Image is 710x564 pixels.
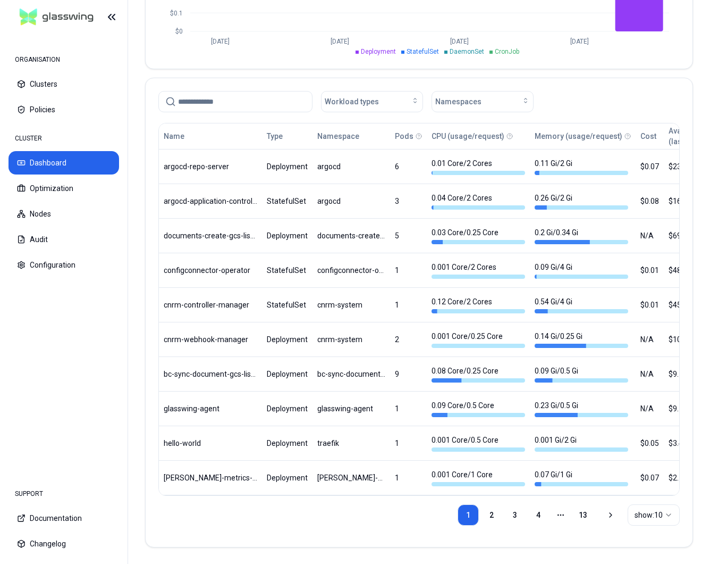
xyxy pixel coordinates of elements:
div: 0.09 Gi / 4 Gi [535,262,628,279]
div: argocd [317,161,385,172]
div: N/A [640,403,659,414]
div: argocd [317,196,385,206]
div: cnrm-webhook-manager [164,334,257,345]
div: StatefulSet [267,265,308,276]
div: 3 [395,196,422,206]
div: argocd-repo-server [164,161,257,172]
nav: pagination [458,504,594,526]
div: 0.03 Core / 0.25 Core [432,227,525,244]
div: 0.001 Core / 0.5 Core [432,435,525,452]
button: CPU (usage/request) [432,126,504,147]
button: Optimization [9,177,119,200]
div: 2 [395,334,422,345]
div: 0.001 Core / 2 Cores [432,262,525,279]
button: Clusters [9,72,119,96]
div: 0.01 Core / 2 Cores [432,158,525,175]
button: Namespace [317,126,359,147]
tspan: [DATE] [570,38,589,45]
div: StatefulSet [267,196,308,206]
tspan: [DATE] [450,38,469,45]
div: 0.001 Core / 0.25 Core [432,331,525,348]
div: argocd-application-controller [164,196,257,206]
div: N/A [640,334,659,345]
div: Deployment [267,334,308,345]
div: traefik [317,438,385,449]
div: SUPPORT [9,483,119,504]
div: $0.01 [640,265,659,276]
div: cnrm-system [317,300,385,310]
div: 0.08 Core / 0.25 Core [432,366,525,383]
div: 1 [395,438,422,449]
div: 0.54 Gi / 4 Gi [535,296,628,313]
div: 0.2 Gi / 0.34 Gi [535,227,628,244]
div: configconnector-operator [164,265,257,276]
div: $0.01 [640,300,659,310]
button: Audit [9,228,119,251]
span: Namespaces [435,96,481,107]
div: documents-create-gcs-listener [164,230,257,241]
div: CLUSTER [9,128,119,149]
a: 1 [458,504,479,526]
div: 0.23 Gi / 0.5 Gi [535,400,628,417]
div: 6 [395,161,422,172]
span: Deployment [361,48,396,55]
div: $0.08 [640,196,659,206]
div: N/A [640,230,659,241]
div: N/A [640,369,659,379]
a: 13 [572,504,594,526]
div: 0.11 Gi / 2 Gi [535,158,628,175]
span: StatefulSet [407,48,439,55]
div: 0.12 Core / 2 Cores [432,296,525,313]
button: Documentation [9,507,119,530]
div: glasswing-agent [317,403,385,414]
div: 1 [395,265,422,276]
div: Deployment [267,161,308,172]
img: GlassWing [15,5,98,30]
div: Deployment [267,369,308,379]
div: carma-metrics-api-gke [317,472,385,483]
span: Workload types [325,96,379,107]
div: 0.07 Gi / 1 Gi [535,469,628,486]
button: Policies [9,98,119,121]
div: 0.001 Core / 1 Core [432,469,525,486]
tspan: $0 [175,28,183,35]
div: cnrm-controller-manager [164,300,257,310]
div: Deployment [267,472,308,483]
button: Changelog [9,532,119,555]
div: hello-world [164,438,257,449]
button: Name [164,126,184,147]
div: bc-sync-document-gcs-listener [164,369,257,379]
div: $0.07 [640,472,659,483]
div: Deployment [267,403,308,414]
a: 3 [504,504,526,526]
a: 2 [481,504,502,526]
button: Type [267,126,283,147]
div: 0.14 Gi / 0.25 Gi [535,331,628,348]
span: CronJob [495,48,519,55]
div: 1 [395,403,422,414]
button: Pods [395,126,413,147]
div: 0.04 Core / 2 Cores [432,193,525,210]
button: Memory (usage/request) [535,126,622,147]
button: Configuration [9,253,119,277]
div: configconnector-operator-system [317,265,385,276]
button: Cost [640,126,656,147]
div: 0.26 Gi / 2 Gi [535,193,628,210]
button: Dashboard [9,151,119,175]
div: glasswing-agent [164,403,257,414]
div: $0.07 [640,161,659,172]
div: $0.05 [640,438,659,449]
div: carma-metrics-api-gke-listener [164,472,257,483]
div: 1 [395,472,422,483]
span: DaemonSet [450,48,484,55]
div: 0.09 Gi / 0.5 Gi [535,366,628,383]
div: bc-sync-document-gcs-listener [317,369,385,379]
div: 1 [395,300,422,310]
div: 0.001 Gi / 2 Gi [535,435,628,452]
tspan: $0.1 [170,10,183,17]
button: Nodes [9,202,119,226]
a: 4 [528,504,549,526]
div: cnrm-system [317,334,385,345]
tspan: [DATE] [211,38,230,45]
tspan: [DATE] [331,38,349,45]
